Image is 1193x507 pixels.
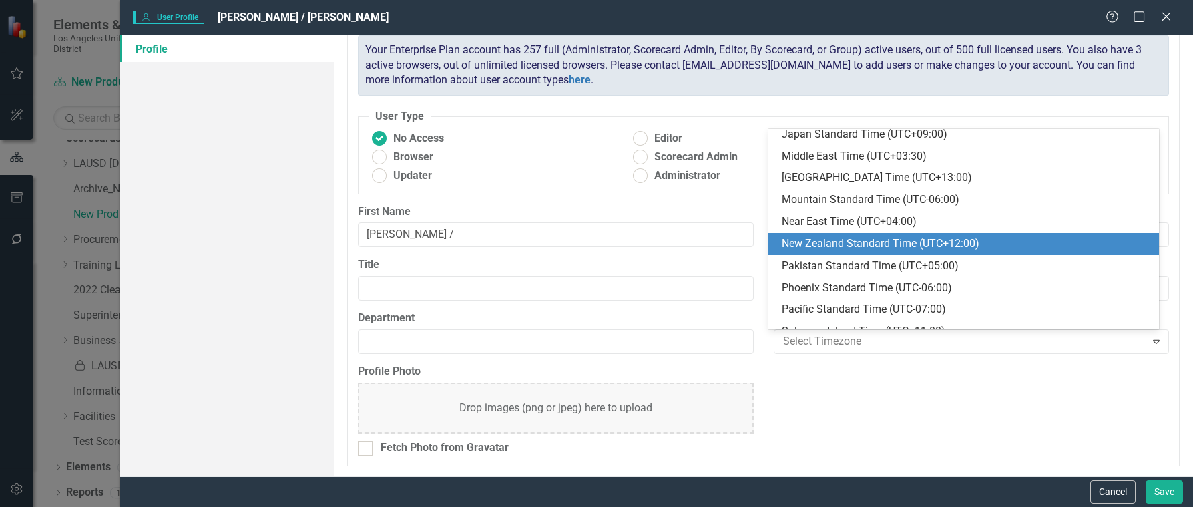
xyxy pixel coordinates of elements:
[782,324,1151,339] div: Solomon Island Time (UTC+11:00)
[358,311,753,326] label: Department
[654,168,720,184] span: Administrator
[782,170,1151,186] div: [GEOGRAPHIC_DATA] Time (UTC+13:00)
[654,131,682,146] span: Editor
[393,131,444,146] span: No Access
[782,192,1151,208] div: Mountain Standard Time (UTC-06:00)
[120,35,334,62] a: Profile
[393,168,432,184] span: Updater
[393,150,433,165] span: Browser
[1146,480,1183,504] button: Save
[365,43,1142,87] span: Your Enterprise Plan account has 257 full (Administrator, Scorecard Admin, Editor, By Scorecard, ...
[654,150,738,165] span: Scorecard Admin
[133,11,204,24] span: User Profile
[358,364,753,379] label: Profile Photo
[218,11,389,23] span: [PERSON_NAME] / [PERSON_NAME]
[358,204,753,220] label: First Name
[782,127,1151,142] div: Japan Standard Time (UTC+09:00)
[358,257,753,273] label: Title
[782,214,1151,230] div: Near East Time (UTC+04:00)
[782,149,1151,164] div: Middle East Time (UTC+03:30)
[1090,480,1136,504] button: Cancel
[782,259,1151,274] div: Pakistan Standard Time (UTC+05:00)
[782,236,1151,252] div: New Zealand Standard Time (UTC+12:00)
[381,440,509,456] div: Fetch Photo from Gravatar
[782,302,1151,317] div: Pacific Standard Time (UTC-07:00)
[459,401,652,416] div: Drop images (png or jpeg) here to upload
[369,109,431,124] legend: User Type
[782,281,1151,296] div: Phoenix Standard Time (UTC-06:00)
[569,73,591,86] a: here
